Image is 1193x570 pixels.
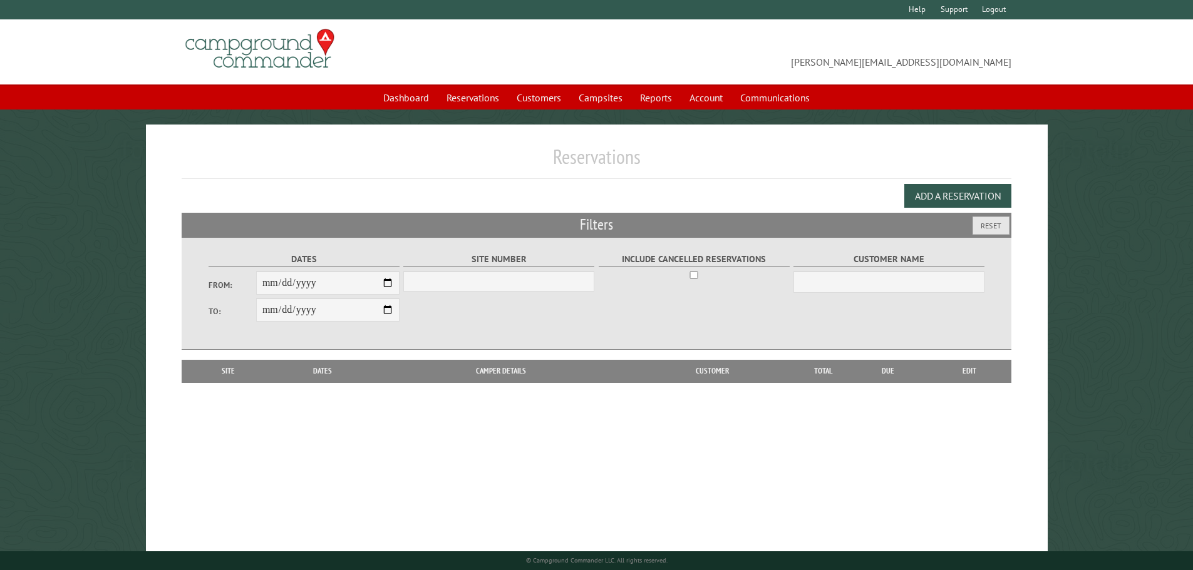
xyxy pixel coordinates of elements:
[571,86,630,109] a: Campsites
[439,86,507,109] a: Reservations
[182,213,1012,237] h2: Filters
[733,86,817,109] a: Communications
[209,305,256,317] label: To:
[188,360,269,382] th: Site
[509,86,569,109] a: Customers
[599,252,790,267] label: Include Cancelled Reservations
[526,556,668,564] small: © Campground Commander LLC. All rights reserved.
[376,360,626,382] th: Camper Details
[626,360,798,382] th: Customer
[798,360,849,382] th: Total
[376,86,436,109] a: Dashboard
[182,145,1012,179] h1: Reservations
[269,360,376,382] th: Dates
[973,216,1010,235] button: Reset
[209,279,256,291] label: From:
[927,360,1012,382] th: Edit
[403,252,594,267] label: Site Number
[904,184,1011,208] button: Add a Reservation
[597,34,1012,69] span: [PERSON_NAME][EMAIL_ADDRESS][DOMAIN_NAME]
[793,252,984,267] label: Customer Name
[682,86,730,109] a: Account
[209,252,400,267] label: Dates
[849,360,927,382] th: Due
[182,24,338,73] img: Campground Commander
[633,86,679,109] a: Reports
